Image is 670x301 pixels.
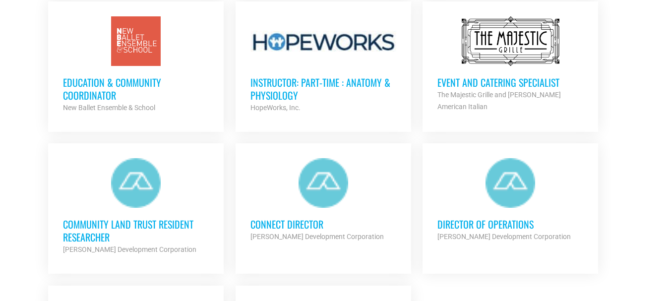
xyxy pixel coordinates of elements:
h3: Instructor: Part-Time : Anatomy & Physiology [250,76,396,102]
h3: Connect Director [250,218,396,231]
strong: New Ballet Ensemble & School [63,104,155,112]
h3: Event and Catering Specialist [437,76,583,89]
a: Event and Catering Specialist The Majestic Grille and [PERSON_NAME] American Italian [423,1,598,127]
h3: Director of Operations [437,218,583,231]
a: Director of Operations [PERSON_NAME] Development Corporation [423,143,598,257]
h3: Community Land Trust Resident Researcher [63,218,209,243]
strong: The Majestic Grille and [PERSON_NAME] American Italian [437,91,561,111]
strong: [PERSON_NAME] Development Corporation [437,233,571,241]
a: Community Land Trust Resident Researcher [PERSON_NAME] Development Corporation [48,143,224,270]
a: Education & Community Coordinator New Ballet Ensemble & School [48,1,224,128]
a: Instructor: Part-Time : Anatomy & Physiology HopeWorks, Inc. [236,1,411,128]
strong: [PERSON_NAME] Development Corporation [250,233,384,241]
h3: Education & Community Coordinator [63,76,209,102]
a: Connect Director [PERSON_NAME] Development Corporation [236,143,411,257]
strong: [PERSON_NAME] Development Corporation [63,245,196,253]
strong: HopeWorks, Inc. [250,104,301,112]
